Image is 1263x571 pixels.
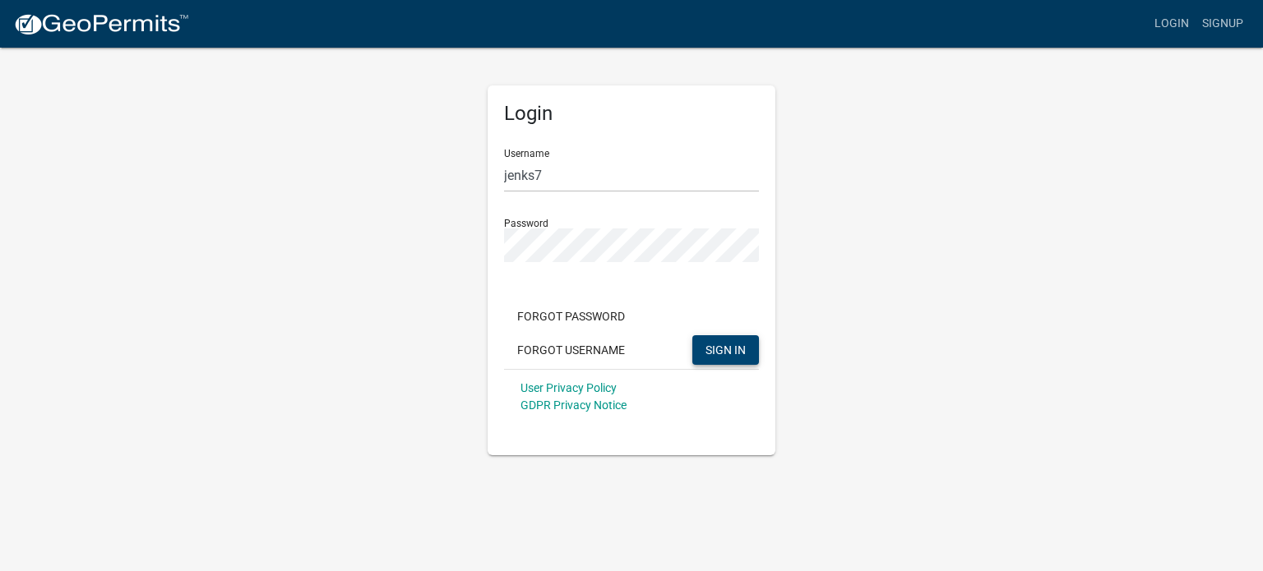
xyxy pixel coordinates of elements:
[1148,8,1196,39] a: Login
[706,343,746,356] span: SIGN IN
[504,102,759,126] h5: Login
[1196,8,1250,39] a: Signup
[520,381,617,394] a: User Privacy Policy
[504,335,638,365] button: Forgot Username
[504,302,638,331] button: Forgot Password
[520,398,627,412] a: GDPR Privacy Notice
[692,335,759,365] button: SIGN IN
